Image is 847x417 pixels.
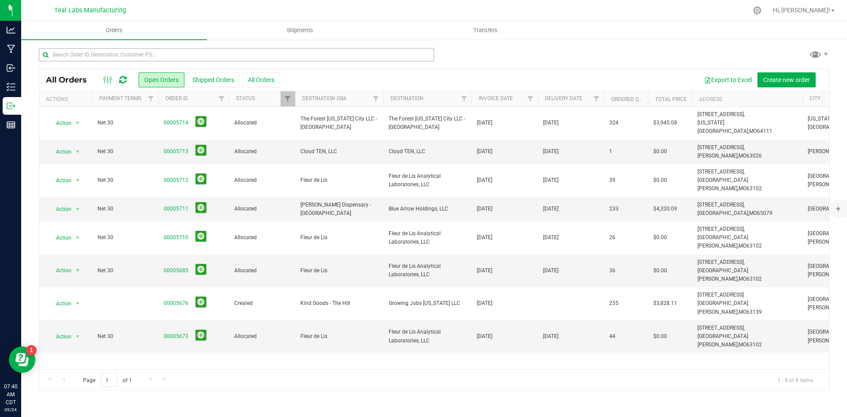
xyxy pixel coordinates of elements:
span: 255 [609,299,618,308]
span: Cloud TEN, LLC [389,147,466,156]
span: [STREET_ADDRESS] [697,292,744,298]
a: Destination [390,95,423,101]
span: MO [738,185,746,192]
button: Export to Excel [698,72,757,87]
span: Net 30 [97,119,153,127]
span: [DATE] [543,205,558,213]
span: [STREET_ADDRESS], [697,111,745,117]
a: 00005673 [164,332,188,341]
span: 63102 [746,342,762,348]
span: MO [749,128,757,134]
span: [GEOGRAPHIC_DATA][PERSON_NAME], [697,267,748,282]
span: [STREET_ADDRESS], [697,144,745,150]
button: Shipped Orders [187,72,240,87]
inline-svg: Reports [7,120,15,129]
p: 09/24 [4,406,17,413]
a: 00005685 [164,267,188,275]
span: 36 [609,267,615,275]
span: Page of 1 [75,373,139,387]
a: 00005712 [164,176,188,184]
a: Filter [523,91,538,106]
span: [GEOGRAPHIC_DATA][PERSON_NAME], [697,177,748,192]
span: 63102 [746,185,762,192]
button: Open Orders [139,72,184,87]
a: Filter [144,91,158,106]
a: Shipments [207,21,393,40]
span: select [72,203,83,215]
span: 63139 [746,309,762,315]
span: select [72,117,83,129]
span: Net 30 [97,176,153,184]
span: 63102 [746,243,762,249]
span: [DATE] [477,119,492,127]
span: MO [738,243,746,249]
a: Invoice Date [479,95,513,101]
a: City [810,95,821,101]
span: Action [48,331,72,343]
span: [GEOGRAPHIC_DATA][PERSON_NAME], [697,333,748,348]
button: Create new order [757,72,816,87]
input: 1 [101,373,117,387]
span: Fleur de Lis Analytical Laboratories, LLC [389,328,466,345]
a: Orders [21,21,207,40]
iframe: Resource center [9,346,35,373]
span: [DATE] [543,119,558,127]
a: Order ID [165,95,188,101]
span: select [72,146,83,158]
span: $3,945.08 [653,119,677,127]
span: [GEOGRAPHIC_DATA][PERSON_NAME], [697,234,748,249]
span: Fleur de Lis [300,332,378,341]
span: 39 [609,176,615,184]
a: 00005713 [164,147,188,156]
span: Action [48,264,72,277]
span: Action [48,117,72,129]
span: $0.00 [653,332,667,341]
span: 63102 [746,276,762,282]
span: 44 [609,332,615,341]
span: 1 [609,147,612,156]
span: Teal Labs Manufacturing [54,7,126,14]
span: MO [738,276,746,282]
span: The Forest [US_STATE] City LLC - [GEOGRAPHIC_DATA] [300,115,378,131]
span: $3,828.11 [653,299,677,308]
p: 07:40 AM CDT [4,383,17,406]
inline-svg: Inventory [7,83,15,91]
span: The Forest [US_STATE] City LLC - [GEOGRAPHIC_DATA] [389,115,466,131]
span: [DATE] [543,147,558,156]
span: Cloud TEN, LLC [300,147,378,156]
span: Allocated [234,176,290,184]
a: Total Price [655,96,687,102]
span: select [72,264,83,277]
span: [STREET_ADDRESS], [697,325,745,331]
span: Blue Arrow Holdings, LLC [389,205,466,213]
a: Delivery Date [545,95,582,101]
span: 233 [609,205,618,213]
span: select [72,331,83,343]
span: All Orders [46,75,96,85]
span: [DATE] [543,267,558,275]
div: Manage settings [752,6,763,15]
span: Allocated [234,205,290,213]
span: 65079 [757,210,772,216]
a: Destination DBA [302,95,347,101]
span: [DATE] [543,332,558,341]
span: [STREET_ADDRESS], [697,202,745,208]
span: Action [48,146,72,158]
span: Allocated [234,119,290,127]
a: 00005711 [164,205,188,213]
span: MO [749,210,757,216]
input: Search Order ID, Destination, Customer PO... [39,48,434,61]
span: MO [738,342,746,348]
span: Action [48,232,72,244]
span: Shipments [275,26,325,34]
span: [GEOGRAPHIC_DATA], [697,210,749,216]
span: [DATE] [543,176,558,184]
a: Ordered qty [611,96,645,102]
span: [US_STATE][GEOGRAPHIC_DATA], [697,120,749,134]
span: MO [738,309,746,315]
a: Transfers [393,21,578,40]
span: Allocated [234,332,290,341]
inline-svg: Analytics [7,26,15,34]
span: Kind Goods - The Hill [300,299,378,308]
